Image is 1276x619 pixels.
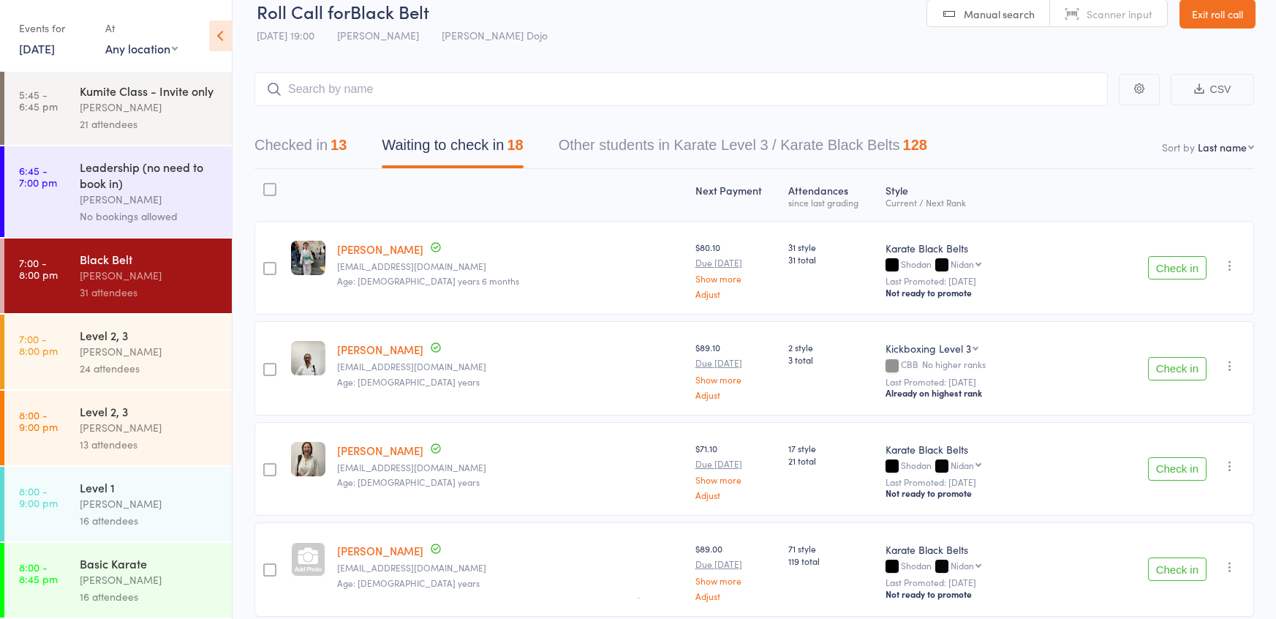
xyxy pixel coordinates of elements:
[4,70,232,145] a: 5:45 -6:45 pmKumite Class - Invite only[PERSON_NAME]21 attendees
[19,89,58,112] time: 5:45 - 6:45 pm
[254,72,1108,106] input: Search by name
[80,99,219,116] div: [PERSON_NAME]
[80,495,219,512] div: [PERSON_NAME]
[4,543,232,618] a: 8:00 -8:45 pmBasic Karate[PERSON_NAME]16 attendees
[80,571,219,588] div: [PERSON_NAME]
[695,358,777,368] small: Due [DATE]
[80,208,219,225] div: No bookings allowed
[19,561,58,585] time: 8:00 - 8:45 pm
[1087,7,1152,21] span: Scanner input
[695,490,777,500] a: Adjust
[291,442,325,476] img: image1624064602.png
[922,358,986,370] span: No higher ranks
[80,419,219,436] div: [PERSON_NAME]
[695,274,777,283] a: Show more
[951,259,974,269] div: Nidan
[19,485,58,509] time: 8:00 - 9:00 pm
[337,361,684,372] small: Adnanamir@outlook.com
[788,454,874,467] span: 21 total
[254,130,347,168] button: Checked in13
[886,276,1114,286] small: Last Promoted: [DATE]
[695,375,777,384] a: Show more
[19,165,57,188] time: 6:45 - 7:00 pm
[80,251,219,267] div: Black Belt
[788,442,874,454] span: 17 style
[695,258,777,268] small: Due [DATE]
[4,391,232,465] a: 8:00 -9:00 pmLevel 2, 3[PERSON_NAME]13 attendees
[80,479,219,495] div: Level 1
[886,287,1114,299] div: Not ready to promote
[80,327,219,343] div: Level 2, 3
[1171,74,1254,105] button: CSV
[337,577,480,589] span: Age: [DEMOGRAPHIC_DATA] years
[337,476,480,488] span: Age: [DEMOGRAPHIC_DATA] years
[1148,256,1207,280] button: Check in
[695,475,777,484] a: Show more
[19,333,58,356] time: 7:00 - 8:00 pm
[291,241,325,275] img: image1661413375.png
[19,40,55,56] a: [DATE]
[80,284,219,301] div: 31 attendees
[951,460,974,470] div: Nidan
[690,176,782,214] div: Next Payment
[257,28,314,42] span: [DATE] 19:00
[80,267,219,284] div: [PERSON_NAME]
[19,409,58,432] time: 8:00 - 9:00 pm
[80,436,219,453] div: 13 attendees
[788,253,874,266] span: 31 total
[695,341,777,399] div: $89.10
[951,560,974,570] div: Nidan
[886,487,1114,499] div: Not ready to promote
[382,130,523,168] button: Waiting to check in18
[4,467,232,541] a: 8:00 -9:00 pmLevel 1[PERSON_NAME]16 attendees
[337,375,480,388] span: Age: [DEMOGRAPHIC_DATA] years
[886,588,1114,600] div: Not ready to promote
[695,241,777,299] div: $80.10
[80,83,219,99] div: Kumite Class - Invite only
[886,442,1114,457] div: Karate Black Belts
[4,146,232,237] a: 6:45 -7:00 pmLeadership (no need to book in)[PERSON_NAME]No bookings allowed
[903,137,927,153] div: 128
[788,198,874,207] div: since last grading
[788,241,874,253] span: 31 style
[105,40,178,56] div: Any location
[886,241,1114,255] div: Karate Black Belts
[788,353,874,366] span: 3 total
[695,442,777,500] div: $71.10
[507,137,523,153] div: 18
[1198,140,1247,154] div: Last name
[337,342,423,357] a: [PERSON_NAME]
[886,259,1114,271] div: Shodan
[886,359,1114,372] div: CBB
[886,198,1114,207] div: Current / Next Rank
[337,261,684,271] small: saimafaruqi@yahoo.com
[695,591,777,601] a: Adjust
[4,239,232,313] a: 7:00 -8:00 pmBlack Belt[PERSON_NAME]31 attendees
[442,28,548,42] span: [PERSON_NAME] Dojo
[886,377,1114,387] small: Last Promoted: [DATE]
[695,542,777,600] div: $89.00
[695,289,777,299] a: Adjust
[337,28,419,42] span: [PERSON_NAME]
[80,159,219,191] div: Leadership (no need to book in)
[886,542,1114,557] div: Karate Black Belts
[80,403,219,419] div: Level 2, 3
[331,137,347,153] div: 13
[695,459,777,469] small: Due [DATE]
[19,257,58,280] time: 7:00 - 8:00 pm
[105,16,178,40] div: At
[886,477,1114,487] small: Last Promoted: [DATE]
[788,555,874,567] span: 119 total
[886,387,1114,399] div: Already on highest rank
[80,116,219,132] div: 21 attendees
[695,390,777,399] a: Adjust
[80,512,219,529] div: 16 attendees
[886,460,1114,473] div: Shodan
[782,176,880,214] div: Atten­dances
[886,560,1114,573] div: Shodan
[337,462,684,473] small: Theallenfamily@aussiebb.com.au
[964,7,1035,21] span: Manual search
[695,559,777,569] small: Due [DATE]
[788,341,874,353] span: 2 style
[80,360,219,377] div: 24 attendees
